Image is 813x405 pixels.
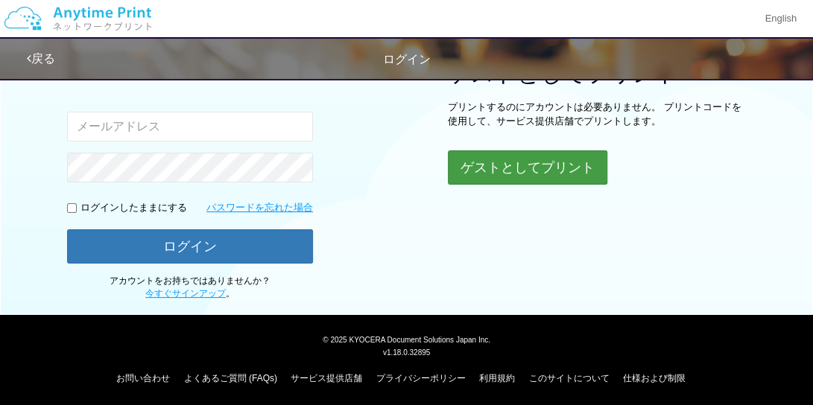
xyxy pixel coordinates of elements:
[623,373,686,383] a: 仕様および制限
[145,288,235,299] span: 。
[80,201,187,215] p: ログインしたままにする
[323,334,490,344] span: © 2025 KYOCERA Document Solutions Japan Inc.
[184,373,277,383] a: よくあるご質問 (FAQs)
[116,373,170,383] a: お問い合わせ
[291,373,362,383] a: サービス提供店舗
[479,373,515,383] a: 利用規約
[206,201,313,215] a: パスワードを忘れた場合
[67,112,313,141] input: メールアドレス
[383,348,430,357] span: v1.18.0.32895
[27,52,55,65] a: 戻る
[383,53,431,66] span: ログイン
[145,288,226,299] a: 今すぐサインアップ
[448,101,746,128] p: プリントするのにアカウントは必要ありません。 プリントコードを使用して、サービス提供店舗でプリントします。
[376,373,466,383] a: プライバシーポリシー
[67,275,313,300] p: アカウントをお持ちではありませんか？
[528,373,609,383] a: このサイトについて
[67,229,313,264] button: ログイン
[448,150,607,185] button: ゲストとしてプリント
